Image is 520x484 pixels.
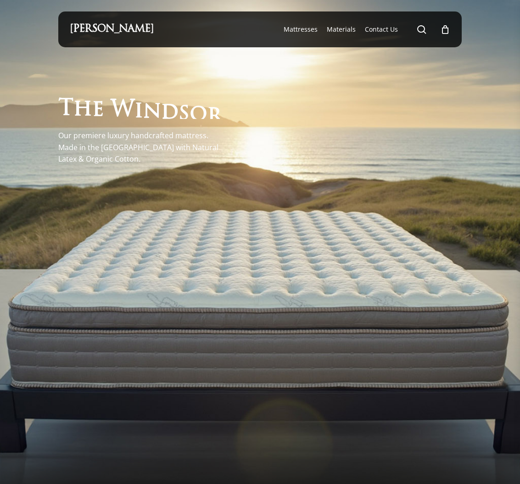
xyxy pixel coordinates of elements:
span: o [190,104,207,126]
span: d [161,102,179,124]
span: T [58,99,73,120]
h1: The Windsor [58,97,222,119]
span: s [179,103,190,125]
p: Our premiere luxury handcrafted mattress. Made in the [GEOGRAPHIC_DATA] with Natural Latex & Orga... [58,130,228,165]
span: n [143,101,161,123]
a: Materials [327,25,356,34]
span: e [92,100,104,121]
a: [PERSON_NAME] [70,24,154,34]
span: i [134,101,143,122]
a: Mattresses [284,25,318,34]
span: r [207,106,222,127]
nav: Main Menu [279,11,450,47]
span: h [73,99,92,121]
span: W [111,100,134,122]
a: Contact Us [365,25,398,34]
